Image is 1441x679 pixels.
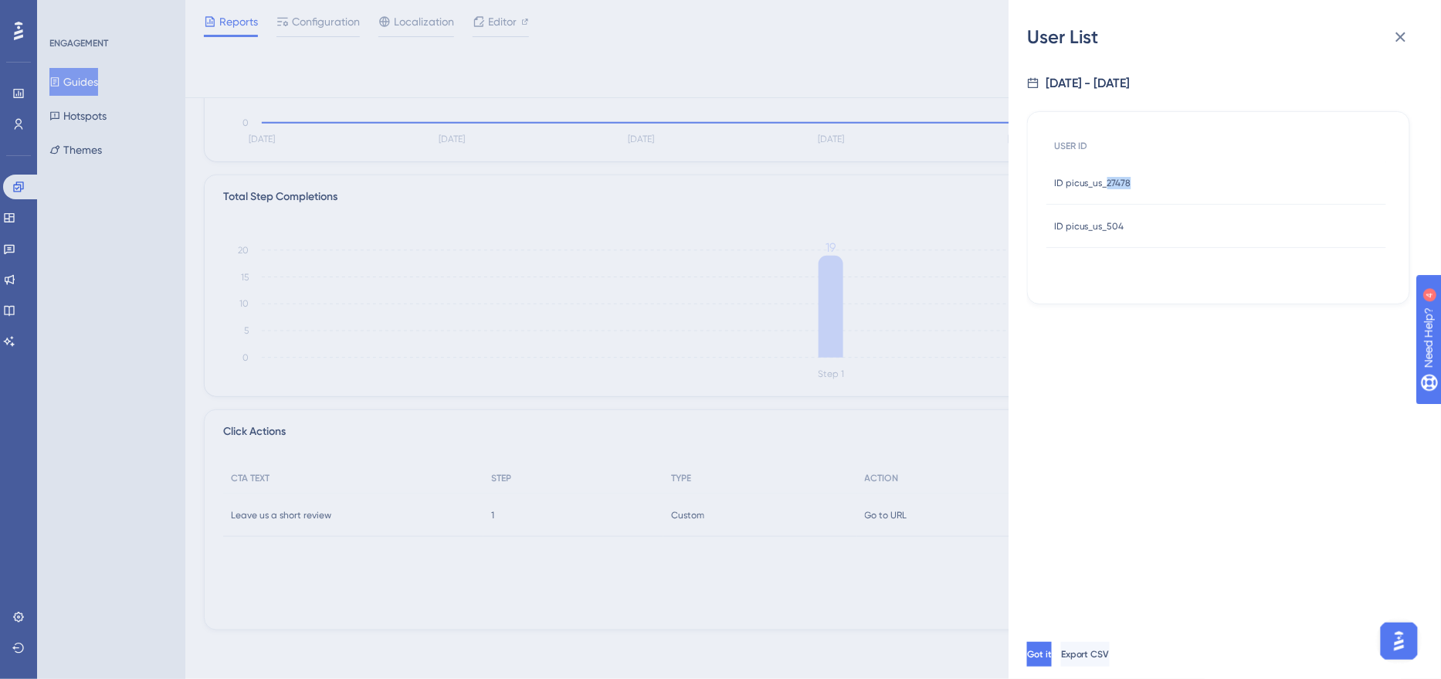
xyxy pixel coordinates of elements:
[1027,25,1422,49] div: User List
[1054,140,1087,152] span: USER ID
[1061,648,1110,660] span: Export CSV
[1054,177,1131,189] span: ID picus_us_27478
[1054,220,1124,233] span: ID picus_us_504
[107,8,112,20] div: 4
[36,4,97,22] span: Need Help?
[1027,642,1052,667] button: Got it
[1376,618,1422,664] iframe: UserGuiding AI Assistant Launcher
[1027,648,1052,660] span: Got it
[1061,642,1110,667] button: Export CSV
[1046,74,1131,93] div: [DATE] - [DATE]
